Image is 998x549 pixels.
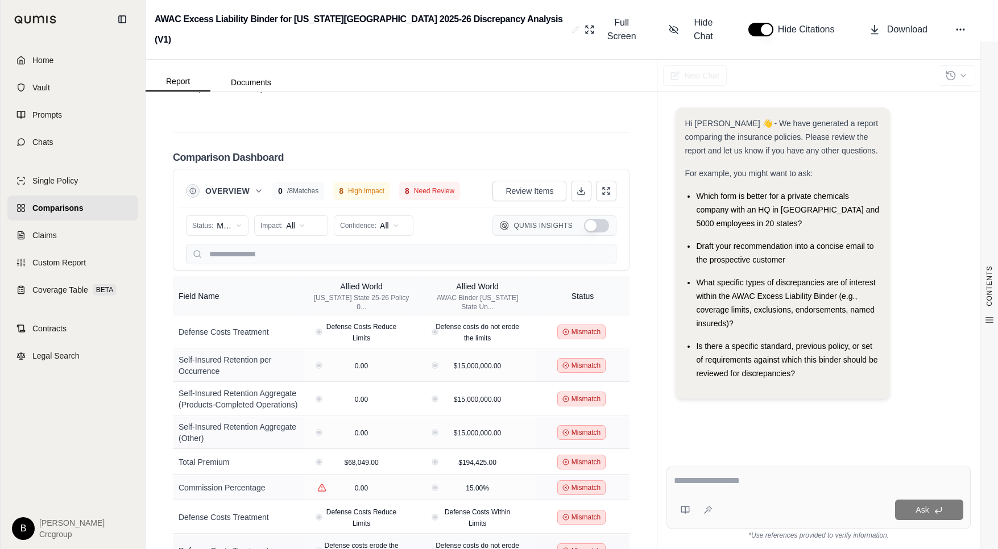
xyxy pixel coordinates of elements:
[32,230,57,241] span: Claims
[572,428,601,437] span: Mismatch
[7,250,138,275] a: Custom Report
[572,457,601,467] span: Mismatch
[179,388,298,410] div: Self-Insured Retention Aggregate (Products-Completed Operations)
[355,396,368,404] span: 0.00
[32,82,50,93] span: Vault
[313,326,325,338] button: View confidence details
[205,185,263,197] button: Overview
[179,326,298,338] div: Defense Costs Treatment
[696,342,877,378] span: Is there a specific standard, previous policy, or set of requirements against which this binder s...
[313,479,331,497] button: View confidence details
[430,281,525,292] div: Allied World
[32,257,86,268] span: Custom Report
[778,23,842,36] span: Hide Citations
[179,354,298,377] div: Self-Insured Retention per Occurrence
[7,130,138,155] a: Chats
[314,281,409,292] div: Allied World
[664,11,725,48] button: Hide Chat
[39,517,105,529] span: [PERSON_NAME]
[405,185,409,197] span: 8
[414,186,454,196] span: Need Review
[580,11,646,48] button: Full Screen
[572,394,601,404] span: Mismatch
[155,9,567,50] h2: AWAC Excess Liability Binder for [US_STATE][GEOGRAPHIC_DATA] 2025-26 Discrepancy Analysis (V1)
[686,16,721,43] span: Hide Chat
[7,102,138,127] a: Prompts
[572,327,601,336] span: Mismatch
[32,109,62,120] span: Prompts
[313,426,325,439] button: View confidence details
[32,323,67,334] span: Contracts
[696,192,879,228] span: Which form is better for a private chemicals company with an HQ in [GEOGRAPHIC_DATA] and 5000 emp...
[466,484,489,492] span: 15.00%
[895,500,963,520] button: Ask
[7,343,138,368] a: Legal Search
[571,181,591,201] button: Download Excel
[596,181,616,201] button: Expand Table
[685,169,813,178] span: For example, you might want to ask:
[32,136,53,148] span: Chats
[429,481,441,494] button: View confidence details
[186,215,249,236] button: Status:Mismatch
[602,16,642,43] span: Full Screen
[7,75,138,100] a: Vault
[179,482,298,493] div: Commission Percentage
[916,505,929,514] span: Ask
[685,119,878,155] span: Hi [PERSON_NAME] 👋 - We have generated a report comparing the insurance policies. Please review t...
[458,459,496,467] span: $194,425.00
[205,185,250,197] span: Overview
[436,323,519,342] span: Defense costs do not erode the limits
[278,185,283,197] span: 0
[7,316,138,341] a: Contracts
[217,220,232,231] span: Mismatch
[985,266,994,306] span: CONTENTS
[348,186,384,196] span: High Impact
[32,284,88,296] span: Coverage Table
[254,215,328,236] button: Impact:All
[173,276,304,316] th: Field Name
[32,350,80,361] span: Legal Search
[39,529,105,540] span: Crcgroup
[445,508,510,527] span: Defense Costs Within Limits
[32,202,83,214] span: Comparisons
[7,48,138,73] a: Home
[500,221,509,230] img: Qumis Logo
[514,221,573,230] span: Qumis Insights
[210,73,292,91] button: Documents
[334,215,413,236] button: Confidence:All
[7,277,138,302] a: Coverage TableBETA
[429,393,441,405] button: View confidence details
[429,456,441,468] button: View confidence details
[454,396,501,404] span: $15,000,000.00
[326,323,396,342] span: Defense Costs Reduce Limits
[454,429,501,437] span: $15,000,000.00
[887,23,927,36] span: Download
[146,72,210,91] button: Report
[696,278,875,328] span: What specific types of discrepancies are of interest within the AWAC Excess Liability Binder (e.g...
[7,196,138,221] a: Comparisons
[32,175,78,186] span: Single Policy
[380,220,389,231] span: All
[340,221,376,230] span: Confidence:
[93,284,117,296] span: BETA
[666,529,971,540] div: *Use references provided to verify information.
[313,393,325,405] button: View confidence details
[584,219,609,232] button: Show Qumis Insights
[14,15,57,24] img: Qumis Logo
[506,185,553,197] span: Review Items
[572,361,601,370] span: Mismatch
[287,186,318,196] span: / 8 Matches
[430,293,525,311] div: AWAC Binder [US_STATE] State Un...
[345,459,379,467] span: $68,049.00
[313,359,325,372] button: View confidence details
[286,220,295,231] span: All
[355,484,368,492] span: 0.00
[429,359,441,372] button: View confidence details
[454,362,501,370] span: $15,000,000.00
[173,149,284,165] h2: Comparison Dashboard
[7,223,138,248] a: Claims
[572,513,601,522] span: Mismatch
[179,456,298,468] div: Total Premium
[429,426,441,439] button: View confidence details
[429,511,441,523] button: View confidence details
